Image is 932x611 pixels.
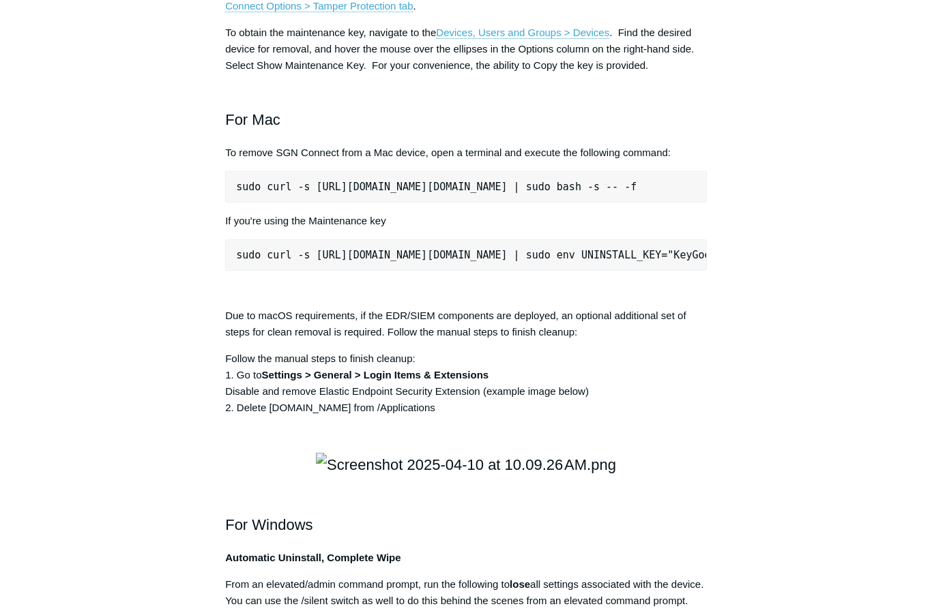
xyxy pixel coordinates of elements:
strong: Automatic Uninstall, Complete Wipe [225,552,401,563]
p: Follow the manual steps to finish cleanup: 1. Go to Disable and remove Elastic Endpoint Security ... [225,351,707,416]
p: To remove SGN Connect from a Mac device, open a terminal and execute the following command: [225,145,707,161]
pre: sudo curl -s [URL][DOMAIN_NAME][DOMAIN_NAME] | sudo bash -s -- -f [225,171,707,203]
p: If you're using the Maintenance key [225,213,707,229]
strong: lose [510,578,530,590]
p: To obtain the maintenance key, navigate to the . Find the desired device for removal, and hover t... [225,25,707,74]
strong: Settings > General > Login Items & Extensions [262,369,489,381]
h2: For Mac [225,84,707,132]
a: Devices, Users and Groups > Devices [436,27,609,39]
pre: sudo curl -s [URL][DOMAIN_NAME][DOMAIN_NAME] | sudo env UNINSTALL_KEY="KeyGoesHere" bash -s -- -f [225,239,707,271]
img: Screenshot 2025-04-10 at 10.09.26 AM.png [316,453,616,477]
p: Due to macOS requirements, if the EDR/SIEM components are deployed, an optional additional set of... [225,308,707,340]
span: From an elevated/admin command prompt, run the following to all settings associated with the devi... [225,578,703,606]
h2: For Windows [225,489,707,537]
